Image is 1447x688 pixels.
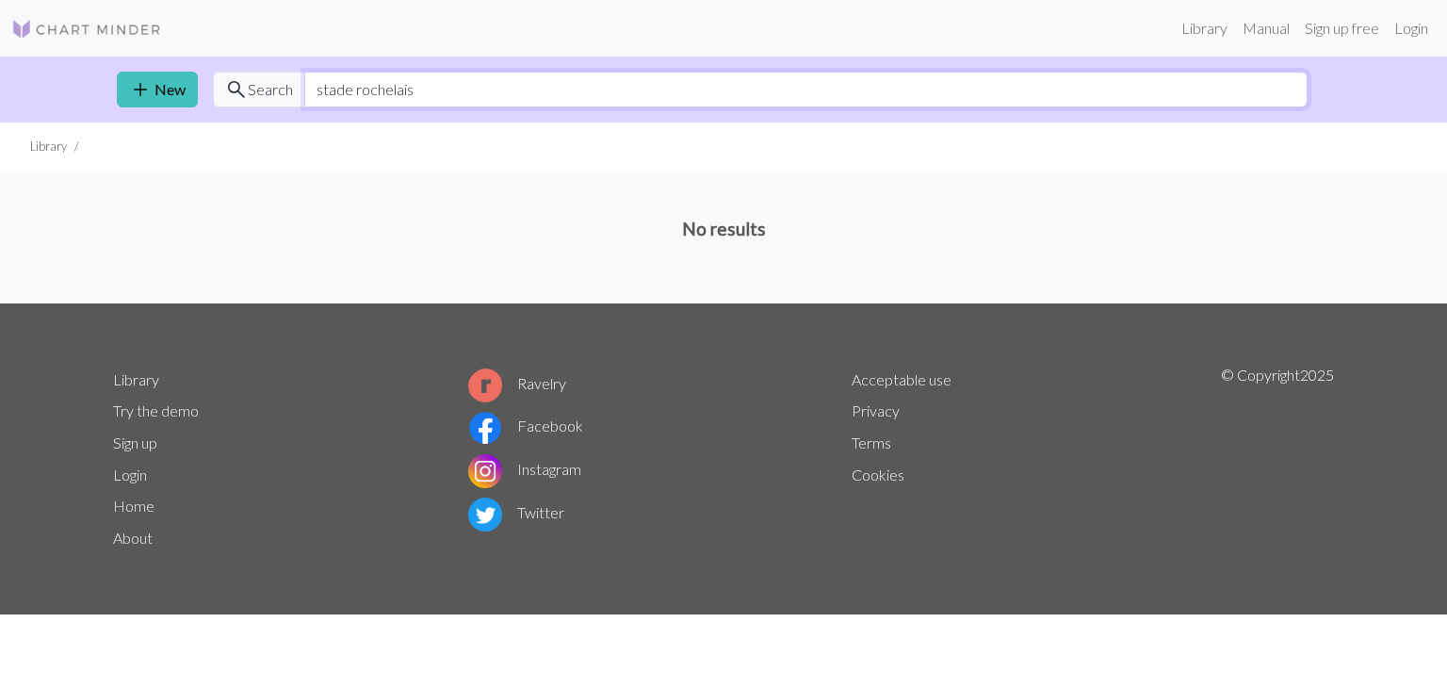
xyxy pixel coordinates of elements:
p: © Copyright 2025 [1221,364,1334,554]
a: Try the demo [113,401,199,419]
img: Logo [11,18,162,41]
a: Twitter [468,503,564,521]
a: Privacy [852,401,900,419]
a: Ravelry [468,374,566,392]
a: About [113,529,153,547]
li: Library [30,138,67,156]
a: Sign up free [1297,9,1387,47]
span: Search [248,78,293,101]
a: New [117,72,198,107]
img: Ravelry logo [468,369,502,402]
a: Cookies [852,466,904,483]
span: search [225,76,248,103]
a: Library [113,370,159,388]
img: Instagram logo [468,454,502,488]
a: Manual [1235,9,1297,47]
img: Facebook logo [468,411,502,445]
a: Home [113,497,154,515]
a: Login [1387,9,1436,47]
a: Library [1174,9,1235,47]
a: Facebook [468,417,583,434]
span: add [129,76,152,103]
a: Instagram [468,460,581,478]
a: Terms [852,434,891,451]
img: Twitter logo [468,498,502,532]
a: Login [113,466,147,483]
a: Sign up [113,434,157,451]
a: Acceptable use [852,370,951,388]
